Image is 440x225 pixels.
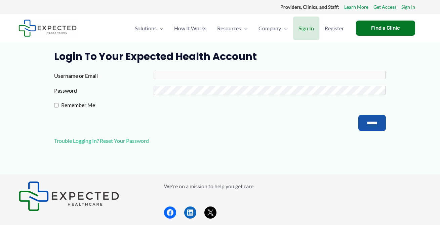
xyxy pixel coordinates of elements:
[212,17,253,40] a: ResourcesMenu Toggle
[293,17,319,40] a: Sign In
[18,20,77,37] img: Expected Healthcare Logo - side, dark font, small
[298,17,314,40] span: Sign In
[281,17,288,40] span: Menu Toggle
[280,4,339,10] strong: Providers, Clinics, and Staff:
[319,17,349,40] a: Register
[164,181,422,191] p: We're on a mission to help you get care.
[129,17,169,40] a: SolutionsMenu Toggle
[258,17,281,40] span: Company
[54,137,149,144] a: Trouble Logging In? Reset Your Password
[54,86,154,96] label: Password
[54,51,386,63] h1: Login to Your Expected Health Account
[373,3,396,11] a: Get Access
[18,181,119,211] img: Expected Healthcare Logo - side, dark font, small
[54,71,154,81] label: Username or Email
[129,17,349,40] nav: Primary Site Navigation
[325,17,344,40] span: Register
[135,17,157,40] span: Solutions
[217,17,241,40] span: Resources
[18,181,147,211] aside: Footer Widget 1
[174,17,206,40] span: How It Works
[241,17,248,40] span: Menu Toggle
[344,3,368,11] a: Learn More
[164,181,422,219] aside: Footer Widget 2
[356,21,415,36] a: Find a Clinic
[253,17,293,40] a: CompanyMenu Toggle
[58,100,158,110] label: Remember Me
[169,17,212,40] a: How It Works
[157,17,163,40] span: Menu Toggle
[401,3,415,11] a: Sign In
